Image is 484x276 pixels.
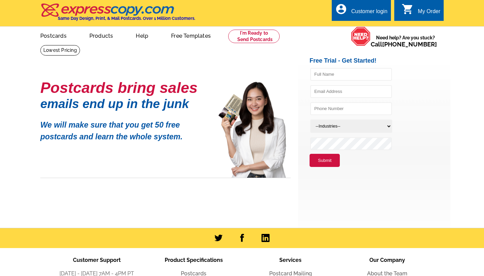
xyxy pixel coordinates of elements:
[165,257,223,263] span: Product Specifications
[40,100,208,107] h1: emails end up in the junk
[310,68,392,81] input: Full Name
[371,34,440,48] span: Need help? Are you stuck?
[382,41,437,48] a: [PHONE_NUMBER]
[369,257,405,263] span: Our Company
[402,3,414,15] i: shopping_cart
[418,8,440,18] div: My Order
[335,3,347,15] i: account_circle
[310,85,392,98] input: Email Address
[371,41,437,48] span: Call
[351,27,371,46] img: help
[125,27,159,43] a: Help
[58,16,195,21] h4: Same Day Design, Print, & Mail Postcards. Over 1 Million Customers.
[310,57,450,65] h2: Free Trial - Get Started!
[402,7,440,16] a: shopping_cart My Order
[40,8,195,21] a: Same Day Design, Print, & Mail Postcards. Over 1 Million Customers.
[160,27,221,43] a: Free Templates
[335,7,388,16] a: account_circle Customer login
[30,27,77,43] a: Postcards
[40,114,208,142] p: We will make sure that you get 50 free postcards and learn the whole system.
[40,82,208,94] h1: Postcards bring sales
[73,257,121,263] span: Customer Support
[310,154,340,167] button: Submit
[279,257,301,263] span: Services
[79,27,124,43] a: Products
[351,8,388,18] div: Customer login
[310,102,392,115] input: Phone Number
